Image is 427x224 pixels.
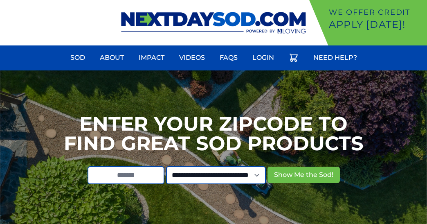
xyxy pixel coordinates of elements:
[174,48,210,68] a: Videos
[64,114,364,153] h1: Enter your Zipcode to Find Great Sod Products
[95,48,129,68] a: About
[65,48,90,68] a: Sod
[329,7,424,18] p: We offer Credit
[267,167,340,183] button: Show Me the Sod!
[134,48,169,68] a: Impact
[215,48,243,68] a: FAQs
[308,48,362,68] a: Need Help?
[247,48,279,68] a: Login
[329,18,424,31] p: Apply [DATE]!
